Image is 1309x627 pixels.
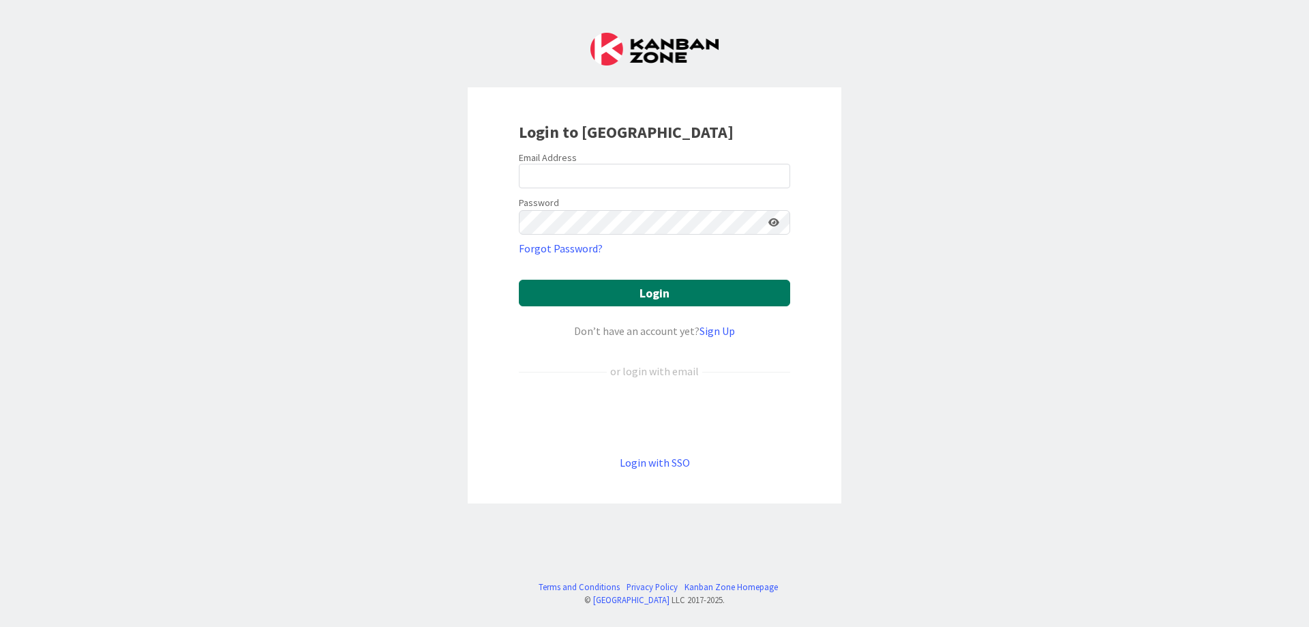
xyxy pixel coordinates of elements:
img: Kanban Zone [590,33,719,65]
a: Sign Up [699,324,735,338]
div: Don’t have an account yet? [519,323,790,339]
a: Kanban Zone Homepage [684,581,778,594]
div: © LLC 2017- 2025 . [532,594,778,607]
a: Terms and Conditions [539,581,620,594]
label: Email Address [519,151,577,164]
a: Privacy Policy [627,581,678,594]
a: [GEOGRAPHIC_DATA] [593,594,669,605]
label: Password [519,196,559,210]
a: Login with SSO [620,456,690,469]
div: or login with email [607,363,702,379]
b: Login to [GEOGRAPHIC_DATA] [519,121,734,143]
a: Forgot Password? [519,240,603,257]
button: Login [519,280,790,306]
iframe: Sign in with Google Button [512,402,797,432]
